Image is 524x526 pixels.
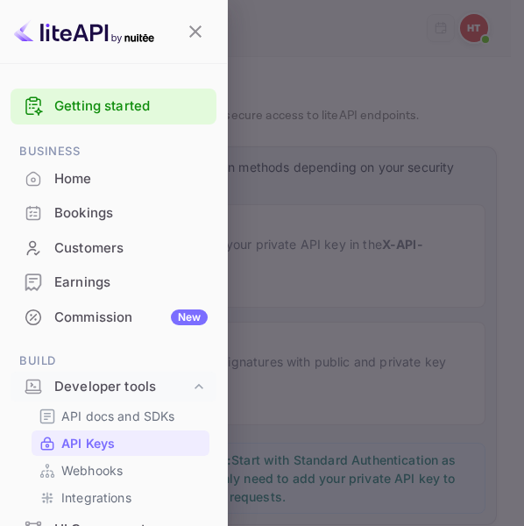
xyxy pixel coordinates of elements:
[171,309,208,325] div: New
[11,231,216,266] div: Customers
[11,196,216,231] div: Bookings
[32,403,209,429] div: API docs and SDKs
[39,407,202,425] a: API docs and SDKs
[11,301,216,335] div: CommissionNew
[54,308,208,328] div: Commission
[61,434,115,452] p: API Keys
[32,430,209,456] div: API Keys
[11,372,216,402] div: Developer tools
[11,142,216,161] span: Business
[11,266,216,300] div: Earnings
[11,352,216,371] span: Build
[61,488,131,507] p: Integrations
[39,488,202,507] a: Integrations
[11,162,216,196] div: Home
[14,18,154,46] img: LiteAPI logo
[11,301,216,333] a: CommissionNew
[11,162,216,195] a: Home
[54,96,208,117] a: Getting started
[11,266,216,298] a: Earnings
[61,407,175,425] p: API docs and SDKs
[54,169,208,189] div: Home
[61,461,123,480] p: Webhooks
[11,196,216,229] a: Bookings
[11,89,216,124] div: Getting started
[32,458,209,483] div: Webhooks
[54,238,208,259] div: Customers
[54,273,208,293] div: Earnings
[54,203,208,224] div: Bookings
[11,231,216,264] a: Customers
[32,485,209,510] div: Integrations
[39,461,202,480] a: Webhooks
[54,377,190,397] div: Developer tools
[39,434,202,452] a: API Keys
